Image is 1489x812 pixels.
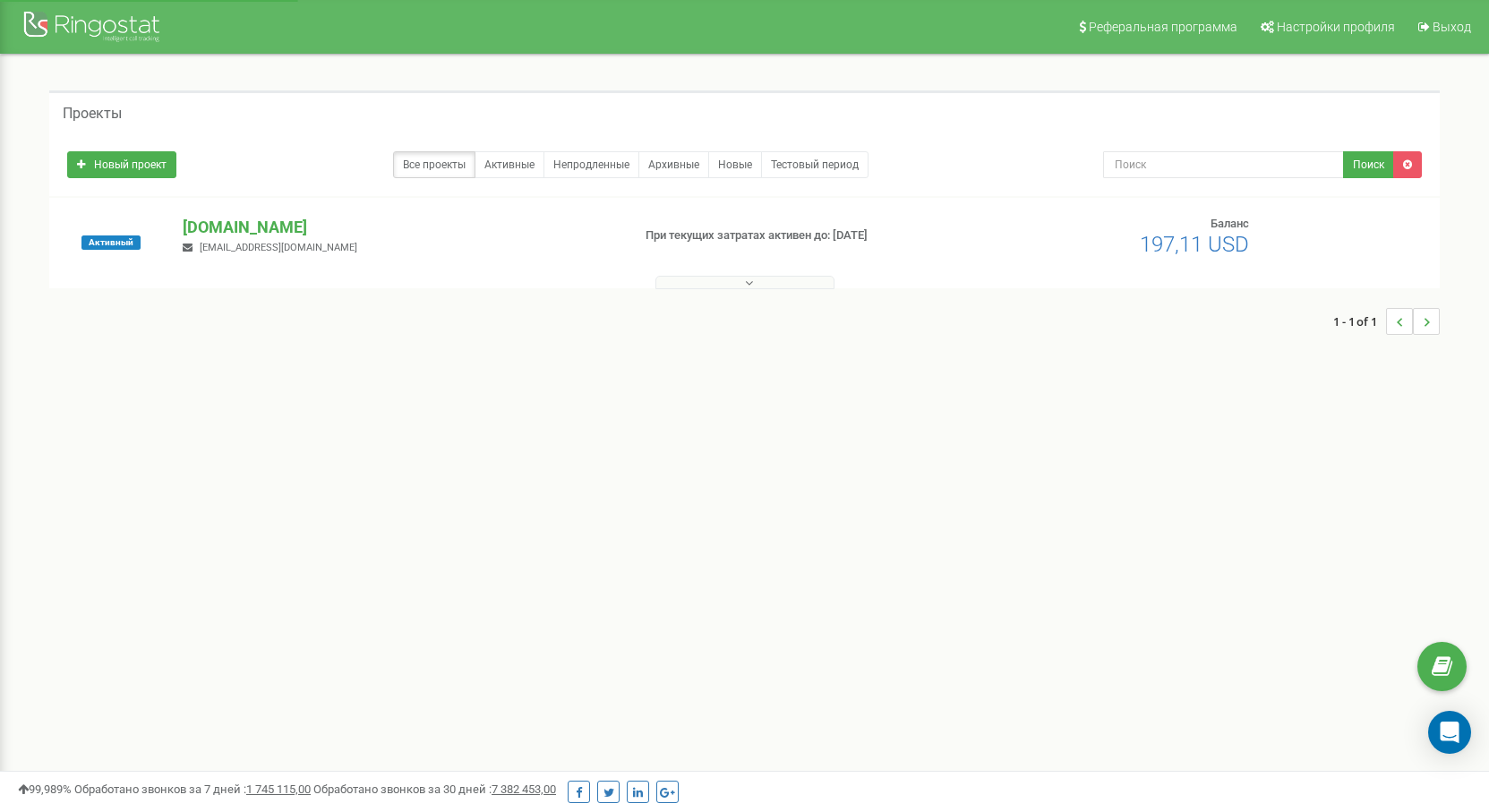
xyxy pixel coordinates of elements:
[200,242,357,253] span: [EMAIL_ADDRESS][DOMAIN_NAME]
[1428,711,1471,754] div: Open Intercom Messenger
[74,782,311,796] span: Обработано звонков за 7 дней :
[543,151,639,178] a: Непродленные
[761,151,869,178] a: Тестовый период
[492,782,556,796] u: 7 382 453,00
[475,151,544,178] a: Активные
[313,782,556,796] span: Обработано звонков за 30 дней :
[1433,20,1471,34] span: Выход
[393,151,475,178] a: Все проекты
[1277,20,1395,34] span: Настройки профиля
[246,782,311,796] u: 1 745 115,00
[1333,290,1440,353] nav: ...
[1211,217,1249,230] span: Баланс
[646,227,964,244] p: При текущих затратах активен до: [DATE]
[1140,232,1249,257] span: 197,11 USD
[638,151,709,178] a: Архивные
[18,782,72,796] span: 99,989%
[63,106,122,122] h5: Проекты
[1103,151,1344,178] input: Поиск
[67,151,176,178] a: Новый проект
[1343,151,1394,178] button: Поиск
[708,151,762,178] a: Новые
[1333,308,1386,335] span: 1 - 1 of 1
[1089,20,1237,34] span: Реферальная программа
[183,216,616,239] p: [DOMAIN_NAME]
[81,235,141,250] span: Активный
